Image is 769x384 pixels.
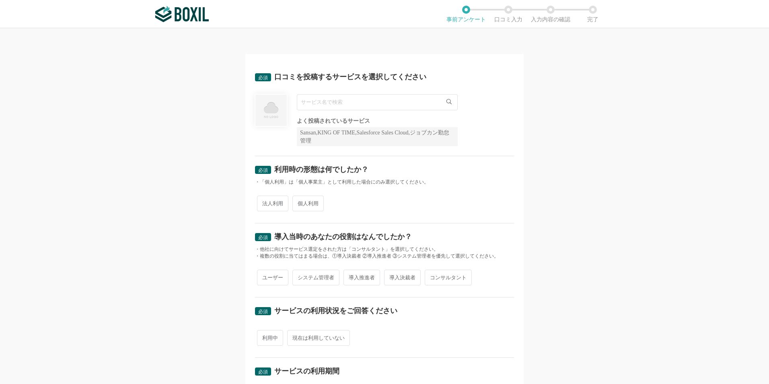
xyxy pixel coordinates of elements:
[258,309,268,314] span: 必須
[258,369,268,375] span: 必須
[274,73,426,81] div: 口コミを投稿するサービスを選択してください
[445,6,487,23] li: 事前アンケート
[258,235,268,240] span: 必須
[384,270,421,285] span: 導入決裁者
[274,367,339,375] div: サービスの利用期間
[274,233,412,240] div: 導入当時のあなたの役割はなんでしたか？
[274,307,397,314] div: サービスの利用状況をご回答ください
[258,167,268,173] span: 必須
[257,196,288,211] span: 法人利用
[425,270,472,285] span: コンサルタント
[258,75,268,81] span: 必須
[255,179,514,186] div: ・「個人利用」は「個人事業主」として利用した場合にのみ選択してください。
[297,127,458,146] div: Sansan,KING OF TIME,Salesforce Sales Cloud,ジョブカン勤怠管理
[572,6,614,23] li: 完了
[257,330,283,346] span: 利用中
[274,166,368,173] div: 利用時の形態は何でしたか？
[343,270,380,285] span: 導入推進者
[529,6,572,23] li: 入力内容の確認
[155,6,209,22] img: ボクシルSaaS_ロゴ
[292,196,324,211] span: 個人利用
[257,270,288,285] span: ユーザー
[287,330,350,346] span: 現在は利用していない
[297,118,458,124] div: よく投稿されているサービス
[255,246,514,253] div: ・他社に向けてサービス選定をされた方は「コンサルタント」を選択してください。
[297,94,458,110] input: サービス名で検索
[255,253,514,260] div: ・複数の役割に当てはまる場合は、①導入決裁者 ②導入推進者 ③システム管理者を優先して選択してください。
[487,6,529,23] li: 口コミ入力
[292,270,339,285] span: システム管理者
